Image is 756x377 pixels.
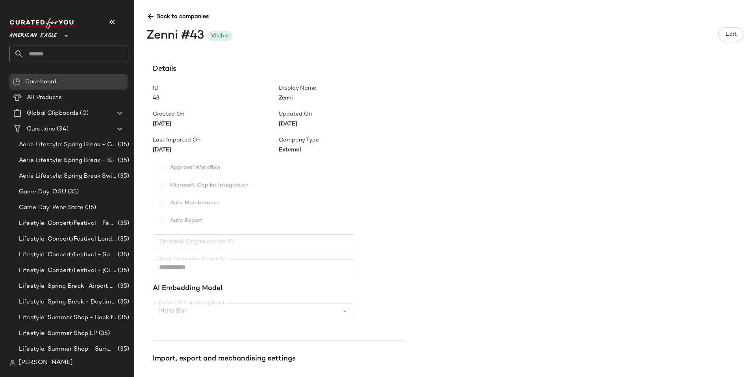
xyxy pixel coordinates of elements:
[83,203,96,212] span: (35)
[116,298,129,307] span: (35)
[19,219,116,228] span: Lifestyle: Concert/Festival - Femme
[279,120,405,128] span: [DATE]
[153,146,279,154] span: [DATE]
[153,136,279,144] span: Last Imported On
[19,329,97,338] span: Lifestyle: Summer Shop LP
[116,250,129,259] span: (35)
[116,313,129,322] span: (35)
[9,360,16,366] img: svg%3e
[19,140,116,149] span: Aerie Lifestyle: Spring Break - Girly/Femme
[19,282,116,291] span: Lifestyle: Spring Break- Airport Style
[55,125,69,134] span: (34)
[146,6,743,21] span: Back to companies
[725,31,736,38] span: Edit
[211,32,229,40] div: Visible
[9,18,76,29] img: cfy_white_logo.C9jOOHJF.svg
[153,110,279,118] span: Created On
[279,94,405,102] span: Zenni
[116,219,129,228] span: (35)
[27,109,78,118] span: Global Clipboards
[27,93,62,102] span: All Products
[146,27,204,45] div: Zenni #43
[153,353,405,364] div: Import, export and mechandising settings
[19,250,116,259] span: Lifestyle: Concert/Festival - Sporty
[19,203,83,212] span: Game Day: Penn State
[153,94,279,102] span: 43
[27,125,55,134] span: Curations
[279,110,405,118] span: Updated On
[116,156,129,165] span: (35)
[116,140,129,149] span: (35)
[153,283,405,294] span: AI Embedding Model
[19,172,116,181] span: Aerie Lifestyle: Spring Break Swimsuits Landing Page
[19,188,66,197] span: Game Day: OSU
[78,109,88,118] span: (0)
[279,84,405,92] span: Display Name
[116,266,129,275] span: (35)
[116,235,129,244] span: (35)
[116,345,129,354] span: (35)
[279,146,405,154] span: External
[19,298,116,307] span: Lifestyle: Spring Break - Daytime Casual
[279,136,405,144] span: Company Type
[116,282,129,291] span: (35)
[153,64,405,75] span: Details
[153,84,279,92] span: ID
[19,156,116,165] span: Aerie Lifestyle: Spring Break - Sporty
[153,120,279,128] span: [DATE]
[116,172,129,181] span: (35)
[19,345,116,354] span: Lifestyle: Summer Shop - Summer Abroad
[25,77,56,86] span: Dashboard
[9,27,57,41] span: American Eagle
[19,358,73,368] span: [PERSON_NAME]
[718,27,743,42] button: Edit
[13,78,20,86] img: svg%3e
[19,235,116,244] span: Lifestyle: Concert/Festival Landing Page
[19,313,116,322] span: Lifestyle: Summer Shop - Back to School Essentials
[19,266,116,275] span: Lifestyle: Concert/Festival - [GEOGRAPHIC_DATA]
[97,329,110,338] span: (35)
[66,188,79,197] span: (35)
